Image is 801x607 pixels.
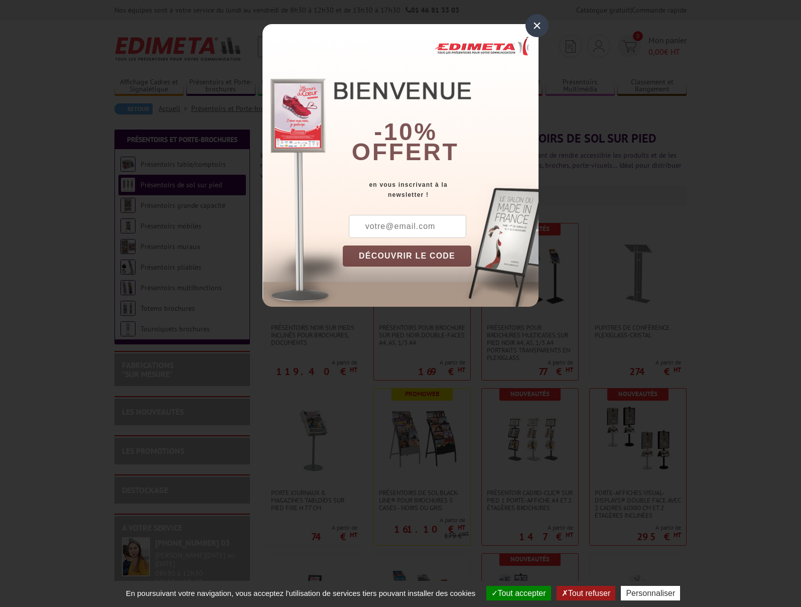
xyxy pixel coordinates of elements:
div: × [525,14,549,37]
button: Tout accepter [486,586,551,600]
button: DÉCOUVRIR LE CODE [343,246,471,267]
button: Personnaliser (fenêtre modale) [621,586,680,600]
font: offert [352,139,459,165]
button: Tout refuser [557,586,615,600]
input: votre@email.com [349,215,466,238]
span: En poursuivant votre navigation, vous acceptez l'utilisation de services tiers pouvant installer ... [121,589,481,597]
b: -10% [374,118,437,145]
div: en vous inscrivant à la newsletter ! [343,180,539,200]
